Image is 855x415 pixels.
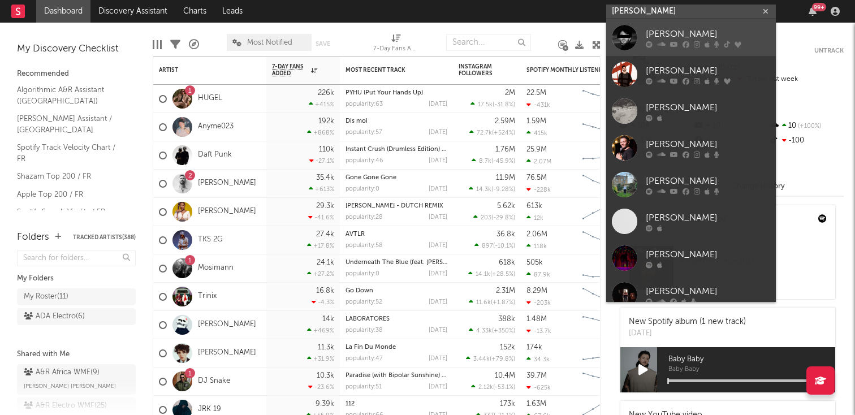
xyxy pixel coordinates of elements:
[526,129,547,137] div: 415k
[309,157,334,165] div: -27.1 %
[346,203,447,209] div: SONGI SONGI - DUTCH REMIX
[505,89,515,97] div: 2M
[198,122,234,132] a: Anyme023
[526,400,546,408] div: 1.63M
[272,63,308,77] span: 7-Day Fans Added
[492,271,513,278] span: +28.5 %
[496,231,515,238] div: 36.8k
[159,67,244,74] div: Artist
[429,243,447,249] div: [DATE]
[373,28,418,61] div: 7-Day Fans Added (7-Day Fans Added)
[481,215,491,221] span: 203
[629,328,746,339] div: [DATE]
[491,356,513,362] span: +79.8 %
[309,101,334,108] div: +415 %
[526,372,547,379] div: 39.7M
[629,316,746,328] div: New Spotify album (1 new track)
[307,270,334,278] div: +27.2 %
[646,174,770,188] div: [PERSON_NAME]
[482,243,493,249] span: 897
[247,39,292,46] span: Most Notified
[606,129,776,166] a: [PERSON_NAME]
[577,226,628,254] svg: Chart title
[526,214,543,222] div: 12k
[307,355,334,362] div: +31.9 %
[153,28,162,61] div: Edit Columns
[646,64,770,77] div: [PERSON_NAME]
[317,259,334,266] div: 24.1k
[429,186,447,192] div: [DATE]
[493,215,513,221] span: -29.8 %
[198,320,256,330] a: [PERSON_NAME]
[476,300,491,306] span: 11.6k
[198,263,234,273] a: Mosimann
[526,202,542,210] div: 613k
[500,400,515,408] div: 173k
[469,129,515,136] div: ( )
[17,288,136,305] a: My Roster(11)
[317,372,334,379] div: 10.3k
[170,28,180,61] div: Filters
[577,254,628,283] svg: Chart title
[646,248,770,261] div: [PERSON_NAME]
[322,315,334,323] div: 14k
[429,271,447,277] div: [DATE]
[346,260,447,266] div: Underneath The Blue (feat. Joe Cleere) - VIP edit
[308,214,334,221] div: -41.6 %
[606,19,776,56] a: [PERSON_NAME]
[316,287,334,295] div: 16.8k
[346,384,382,390] div: popularity: 51
[17,364,136,395] a: A&R Africa WMF(9)[PERSON_NAME] [PERSON_NAME]
[198,405,221,414] a: JRK 19
[494,328,513,334] span: +350 %
[473,214,515,221] div: ( )
[472,157,515,165] div: ( )
[469,299,515,306] div: ( )
[526,271,550,278] div: 87.9k
[307,327,334,334] div: +469 %
[469,327,515,334] div: ( )
[346,146,509,153] a: Instant Crush (Drumless Edition) (feat. [PERSON_NAME])
[346,146,447,153] div: Instant Crush (Drumless Edition) (feat. Julian Casablancas)
[17,308,136,325] a: ADA Electro(6)
[429,327,447,334] div: [DATE]
[606,203,776,240] a: [PERSON_NAME]
[459,63,498,77] div: Instagram Followers
[318,118,334,125] div: 192k
[494,102,513,108] span: -31.8 %
[495,118,515,125] div: 2.59M
[346,373,489,379] a: Paradise (with Bipolar Sunshine) - VIP House Edit
[526,146,547,153] div: 25.9M
[477,130,492,136] span: 72.7k
[493,187,513,193] span: -9.28 %
[496,287,515,295] div: 2.31M
[526,67,611,74] div: Spotify Monthly Listeners
[346,186,379,192] div: popularity: 0
[17,206,124,218] a: Spotify Search Virality / FR
[668,366,835,373] span: Baby Baby
[346,356,383,362] div: popularity: 47
[316,202,334,210] div: 29.3k
[668,353,835,366] span: Baby Baby
[577,311,628,339] svg: Chart title
[198,235,223,245] a: TKS 2G
[429,129,447,136] div: [DATE]
[814,45,844,57] button: Untrack
[17,231,49,244] div: Folders
[346,118,368,124] a: Dis moi
[526,101,550,109] div: -431k
[373,42,418,56] div: 7-Day Fans Added (7-Day Fans Added)
[17,250,136,266] input: Search for folders...
[493,300,513,306] span: +1.87 %
[646,211,770,224] div: [PERSON_NAME]
[526,384,551,391] div: -625k
[471,383,515,391] div: ( )
[495,384,513,391] span: -53.1 %
[17,141,124,165] a: Spotify Track Velocity Chart / FR
[346,401,447,407] div: 112
[496,174,515,181] div: 11.9M
[606,56,776,93] a: [PERSON_NAME]
[346,101,383,107] div: popularity: 63
[24,379,116,393] span: [PERSON_NAME] [PERSON_NAME]
[189,28,199,61] div: A&R Pipeline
